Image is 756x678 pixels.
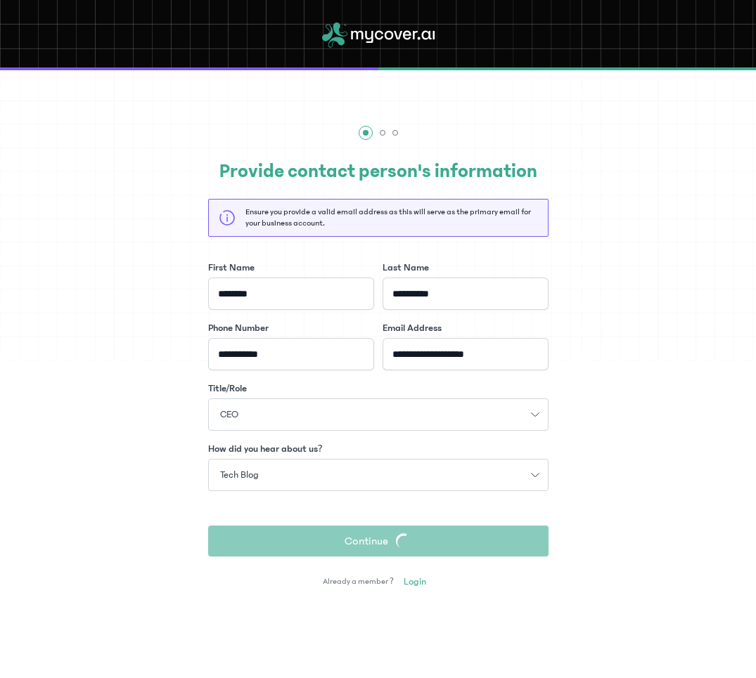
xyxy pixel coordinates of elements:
span: CEO [212,408,247,422]
a: Login [397,571,433,593]
h2: Provide contact person's information [208,157,549,186]
label: First Name [208,261,255,275]
label: Phone Number [208,321,269,335]
label: Email Address [383,321,442,335]
p: Ensure you provide a valid email address as this will serve as the primary email for your busines... [245,207,538,229]
button: Tech Blog [208,459,549,491]
span: Continue [345,533,388,549]
label: Title/Role [208,382,248,396]
label: How did you hear about us? [208,442,323,456]
span: Login [404,575,426,589]
span: Already a member ? [323,576,394,587]
button: CEO [208,398,549,431]
label: Last Name [383,261,429,275]
span: Tech Blog [212,468,267,483]
button: Continue [208,526,549,556]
